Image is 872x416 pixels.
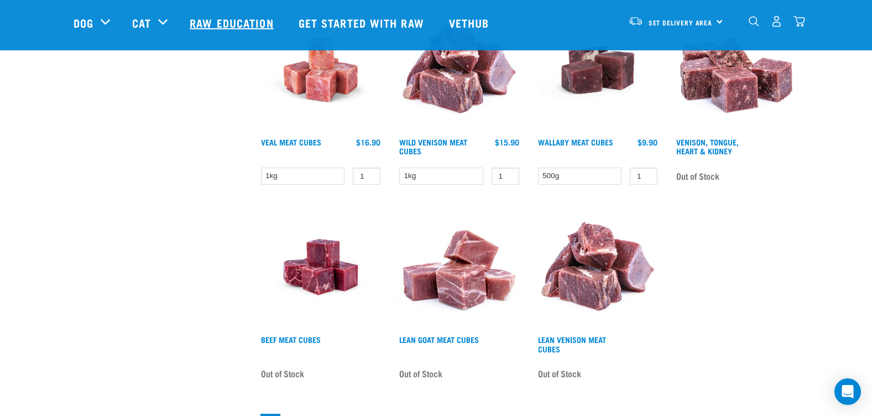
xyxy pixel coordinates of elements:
[258,205,384,330] img: Beef Meat Cubes 1669
[399,337,479,341] a: Lean Goat Meat Cubes
[538,365,581,382] span: Out of Stock
[649,20,713,24] span: Set Delivery Area
[132,14,151,31] a: Cat
[396,205,522,330] img: 1184 Wild Goat Meat Cubes Boneless 01
[179,1,287,45] a: Raw Education
[261,140,321,144] a: Veal Meat Cubes
[793,15,805,27] img: home-icon@2x.png
[495,138,519,147] div: $15.90
[535,205,661,330] img: 1181 Wild Venison Meat Cubes Boneless 01
[535,7,661,133] img: Wallaby Meat Cubes
[771,15,782,27] img: user.png
[538,140,613,144] a: Wallaby Meat Cubes
[538,337,606,350] a: Lean Venison Meat Cubes
[258,7,384,133] img: Veal Meat Cubes8454
[628,16,643,26] img: van-moving.png
[492,168,519,185] input: 1
[676,140,739,153] a: Venison, Tongue, Heart & Kidney
[749,16,759,27] img: home-icon-1@2x.png
[356,138,380,147] div: $16.90
[288,1,438,45] a: Get started with Raw
[396,7,522,133] img: 1181 Wild Venison Meat Cubes Boneless 01
[399,365,442,382] span: Out of Stock
[638,138,657,147] div: $9.90
[353,168,380,185] input: 1
[74,14,93,31] a: Dog
[438,1,503,45] a: Vethub
[261,337,321,341] a: Beef Meat Cubes
[676,168,719,184] span: Out of Stock
[261,365,304,382] span: Out of Stock
[630,168,657,185] input: 1
[834,378,861,405] div: Open Intercom Messenger
[673,7,799,133] img: Pile Of Cubed Venison Tongue Mix For Pets
[399,140,467,153] a: Wild Venison Meat Cubes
